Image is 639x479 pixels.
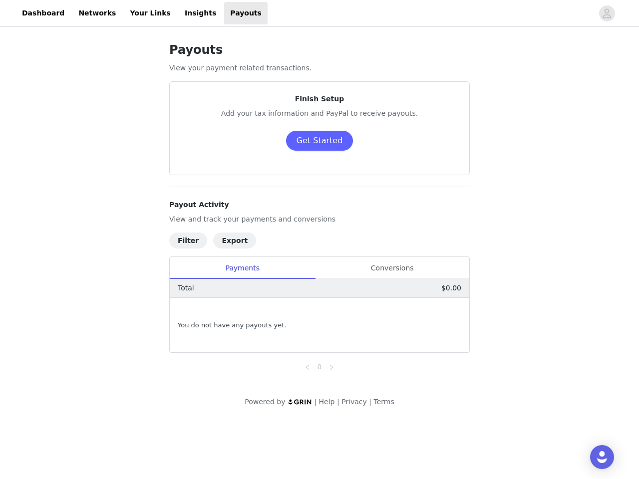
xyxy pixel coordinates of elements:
span: | [369,398,371,406]
p: View and track your payments and conversions [169,214,470,225]
a: Help [319,398,335,406]
img: logo [288,399,313,405]
a: Dashboard [16,2,70,24]
a: Insights [179,2,222,24]
button: Get Started [286,131,353,151]
p: View your payment related transactions. [169,63,470,73]
span: Powered by [245,398,285,406]
div: avatar [602,5,612,21]
li: Next Page [325,361,337,373]
p: Finish Setup [182,94,457,104]
p: $0.00 [441,283,461,293]
div: Payments [170,257,315,279]
a: 0 [314,361,325,372]
h4: Payout Activity [169,200,470,210]
a: Payouts [224,2,268,24]
h1: Payouts [169,41,470,59]
li: 0 [314,361,325,373]
span: You do not have any payouts yet. [178,320,286,330]
button: Export [213,233,256,248]
div: Conversions [315,257,469,279]
span: | [315,398,317,406]
div: Open Intercom Messenger [590,445,614,469]
li: Previous Page [302,361,314,373]
span: | [337,398,339,406]
i: icon: left [305,364,311,370]
a: Networks [72,2,122,24]
p: Total [178,283,194,293]
a: Privacy [341,398,367,406]
p: Add your tax information and PayPal to receive payouts. [182,108,457,119]
button: Filter [169,233,207,248]
a: Your Links [124,2,177,24]
a: Terms [373,398,394,406]
i: icon: right [328,364,334,370]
